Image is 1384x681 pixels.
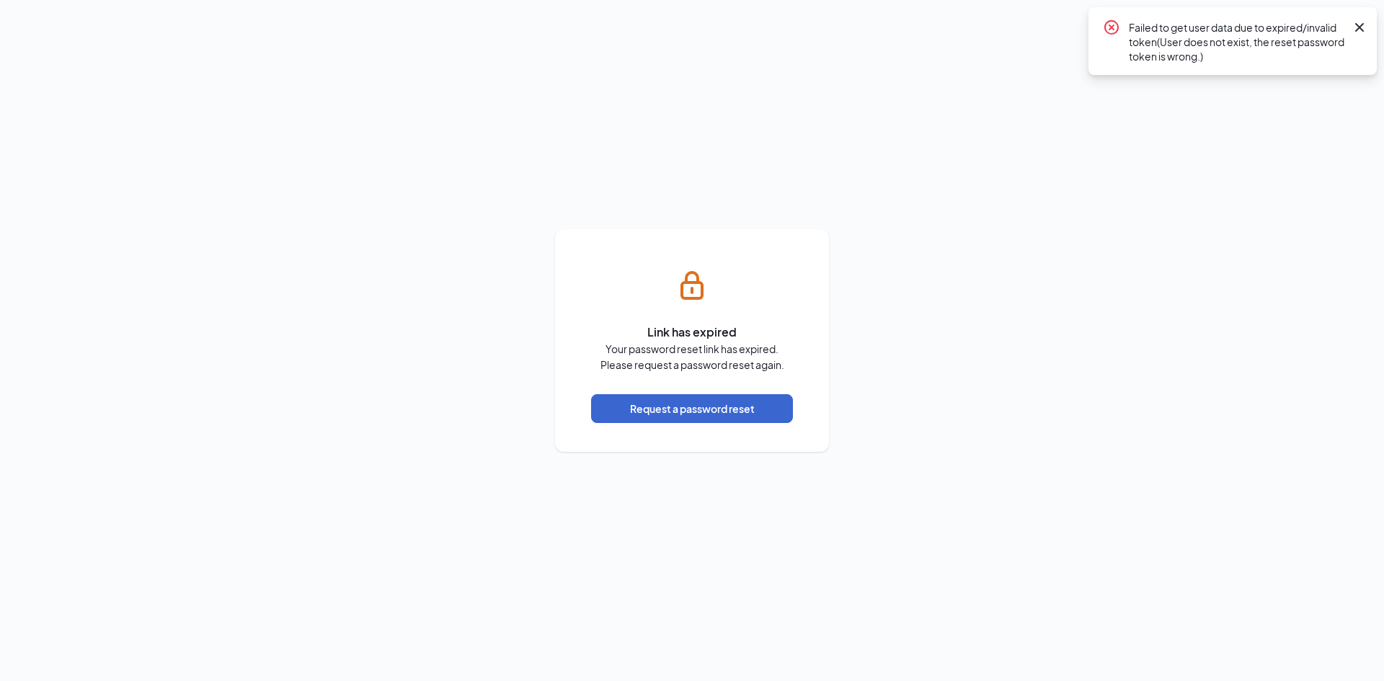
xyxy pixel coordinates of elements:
button: Request a password reset [591,394,793,423]
span: Your password reset link has expired. [605,341,778,357]
svg: CrossCircle [1103,19,1120,36]
div: Failed to get user data due to expired/invalid token(User does not exist, the reset password toke... [1129,19,1345,63]
svg: Lock [675,268,709,303]
span: Please request a password reset again. [600,357,784,373]
span: Link has expired [647,323,737,341]
svg: Cross [1351,19,1368,36]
